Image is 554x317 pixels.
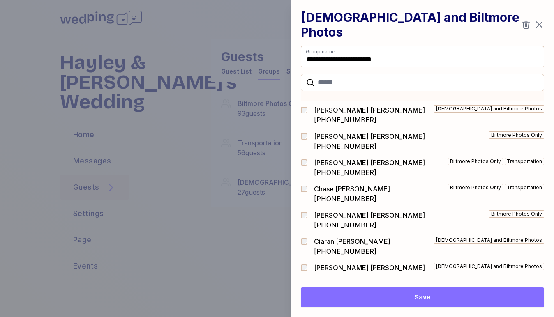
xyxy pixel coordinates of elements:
div: [PHONE_NUMBER] [314,246,390,256]
div: Biltmore Photos Only [448,184,503,191]
div: [PHONE_NUMBER] [314,168,425,177]
div: [DEMOGRAPHIC_DATA] and Biltmore Photos [434,105,544,113]
div: Transportation [505,184,544,191]
input: Group name [301,46,544,67]
div: [PERSON_NAME] [PERSON_NAME] [314,263,425,273]
span: Save [414,292,431,302]
div: [PERSON_NAME] [PERSON_NAME] [314,105,425,115]
div: [PERSON_NAME] [PERSON_NAME] [314,131,425,141]
div: [DEMOGRAPHIC_DATA] and Biltmore Photos [434,263,544,270]
div: Biltmore Photos Only [489,131,544,139]
div: Transportation [505,158,544,165]
div: [PHONE_NUMBER] [314,141,425,151]
div: [PHONE_NUMBER] [314,194,390,204]
div: Chase [PERSON_NAME] [314,184,390,194]
div: [PERSON_NAME] [PERSON_NAME] [314,210,425,220]
h1: [DEMOGRAPHIC_DATA] and Biltmore Photos [301,10,521,39]
div: [PERSON_NAME] [PERSON_NAME] [314,158,425,168]
div: [PHONE_NUMBER] [314,220,425,230]
div: [PHONE_NUMBER] [314,115,425,125]
div: [DEMOGRAPHIC_DATA] and Biltmore Photos [434,237,544,244]
div: Biltmore Photos Only [448,158,503,165]
div: Biltmore Photos Only [489,210,544,218]
button: Save [301,287,544,307]
div: Ciaran [PERSON_NAME] [314,237,390,246]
